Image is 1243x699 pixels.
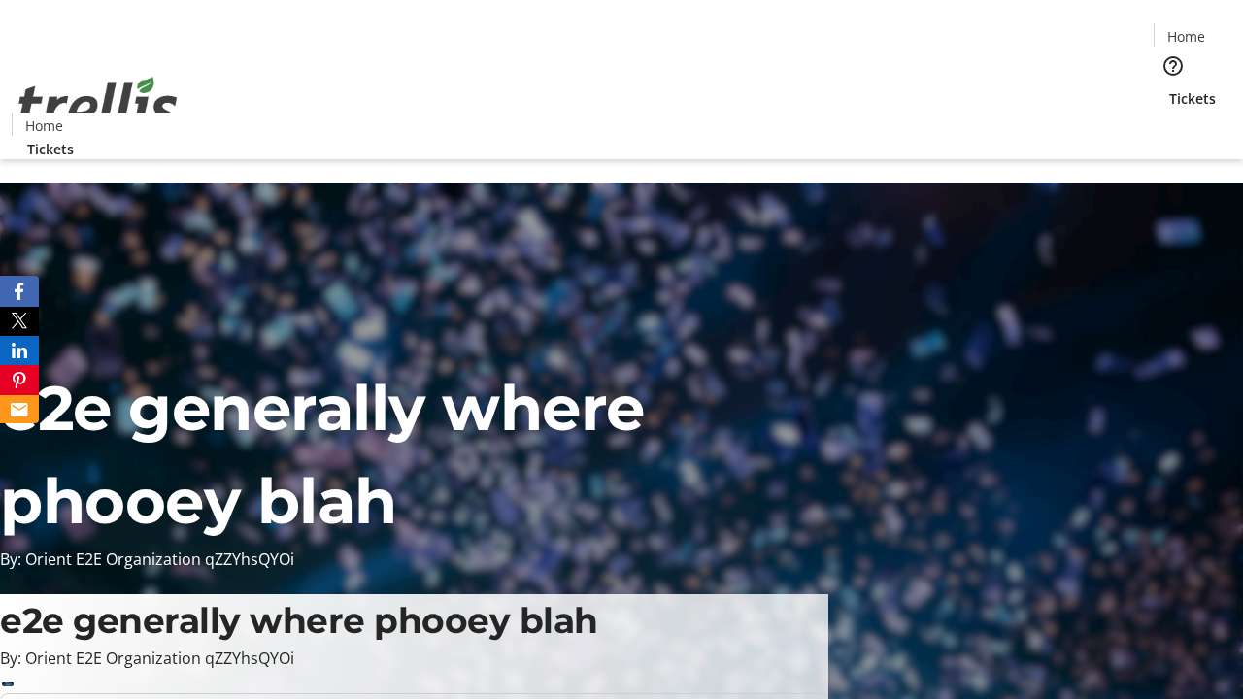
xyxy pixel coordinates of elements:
a: Tickets [1154,88,1231,109]
a: Home [1155,26,1217,47]
img: Orient E2E Organization qZZYhsQYOi's Logo [12,55,185,152]
button: Cart [1154,109,1193,148]
a: Home [13,116,75,136]
button: Help [1154,47,1193,85]
span: Home [1167,26,1205,47]
a: Tickets [12,139,89,159]
span: Tickets [27,139,74,159]
span: Home [25,116,63,136]
span: Tickets [1169,88,1216,109]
